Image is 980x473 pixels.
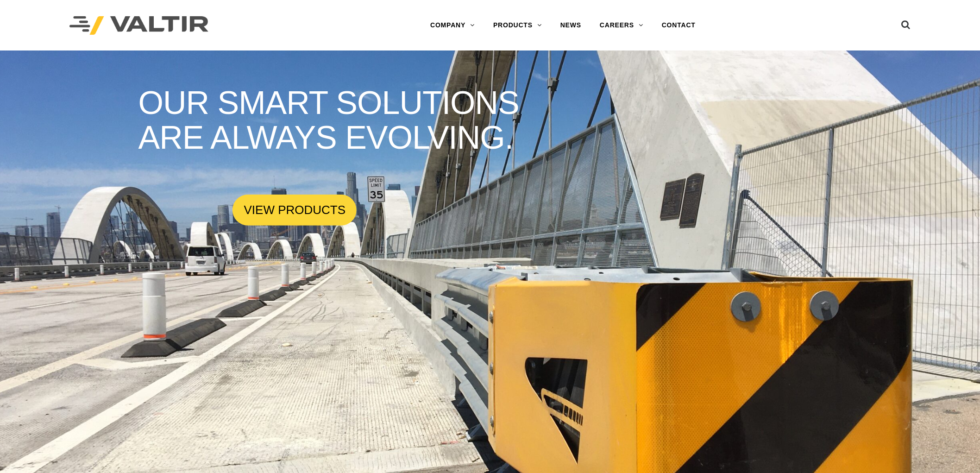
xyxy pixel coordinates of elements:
[484,16,551,35] a: PRODUCTS
[232,195,357,226] a: VIEW PRODUCTS
[138,86,557,156] rs-layer: OUR SMART SOLUTIONS ARE ALWAYS EVOLVING.
[551,16,591,35] a: NEWS
[69,16,208,35] img: Valtir
[653,16,705,35] a: CONTACT
[421,16,484,35] a: COMPANY
[591,16,653,35] a: CAREERS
